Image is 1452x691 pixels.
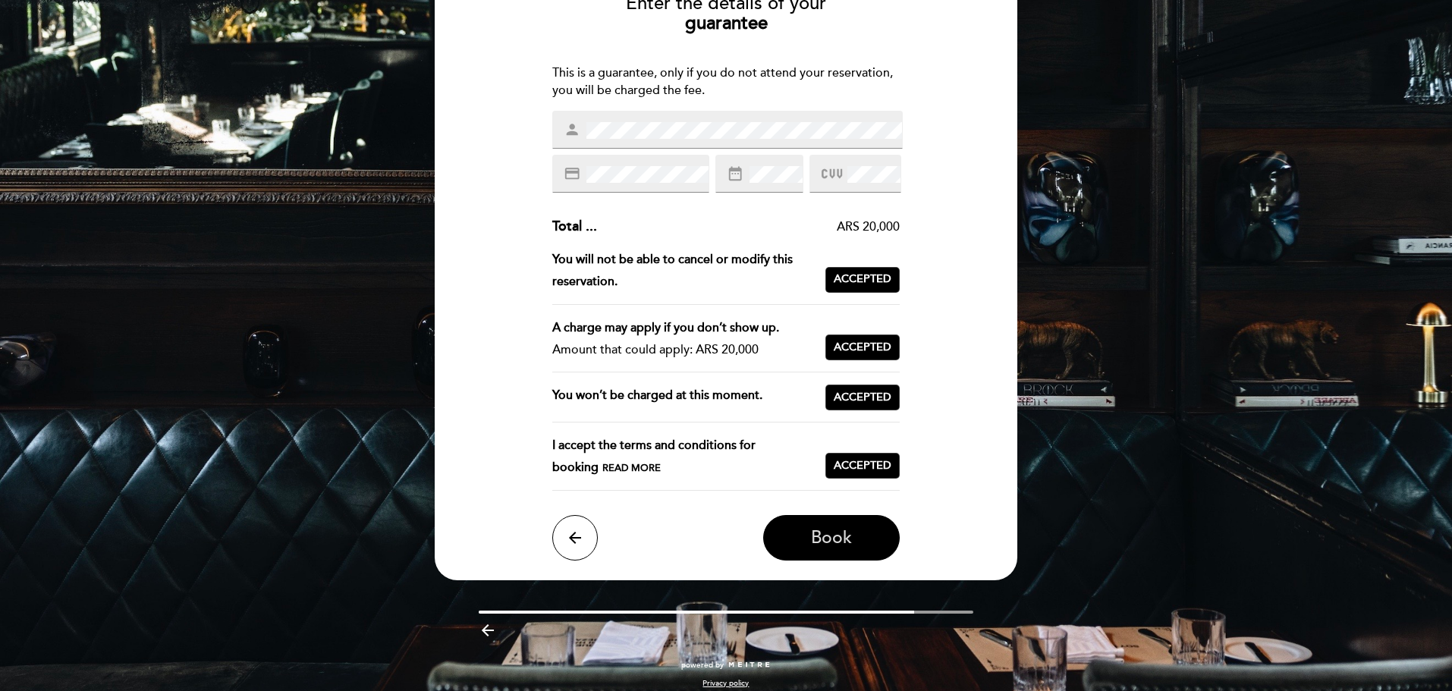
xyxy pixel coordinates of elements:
button: Accepted [825,335,900,360]
a: powered by [681,660,771,671]
button: Book [763,515,900,561]
i: credit_card [564,165,580,182]
div: Amount that could apply: ARS 20,000 [552,339,814,361]
i: date_range [727,165,743,182]
div: You won’t be charged at this moment. [552,385,826,410]
div: You will not be able to cancel or modify this reservation. [552,249,826,293]
span: Accepted [834,390,891,406]
div: ARS 20,000 [597,218,900,236]
button: Accepted [825,385,900,410]
button: Accepted [825,267,900,293]
span: Accepted [834,340,891,356]
span: Book [811,527,852,548]
span: Read more [602,462,661,474]
i: arrow_back [566,529,584,547]
div: This is a guarantee, only if you do not attend your reservation, you will be charged the fee. [552,64,900,99]
img: MEITRE [728,661,771,669]
span: Accepted [834,272,891,287]
b: guarantee [685,12,768,34]
i: arrow_backward [479,621,497,639]
button: arrow_back [552,515,598,561]
a: Privacy policy [702,678,749,689]
span: powered by [681,660,724,671]
div: A charge may apply if you don’t show up. [552,317,814,339]
button: Accepted [825,453,900,479]
div: I accept the terms and conditions for booking [552,435,826,479]
i: person [564,121,580,138]
span: Accepted [834,458,891,474]
span: Total ... [552,218,597,234]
